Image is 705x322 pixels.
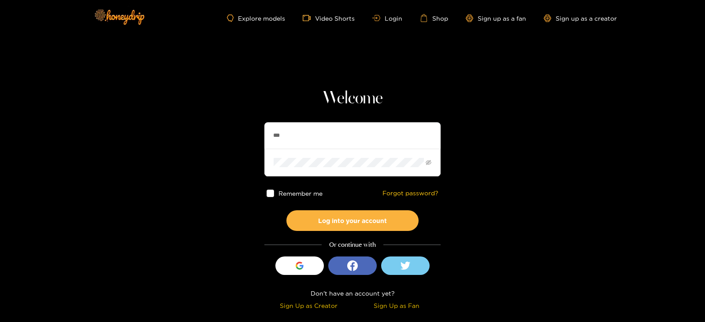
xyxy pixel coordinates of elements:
[420,14,448,22] a: Shop
[264,288,441,298] div: Don't have an account yet?
[286,210,419,231] button: Log into your account
[372,15,402,22] a: Login
[303,14,355,22] a: Video Shorts
[544,15,617,22] a: Sign up as a creator
[278,190,323,197] span: Remember me
[426,160,431,165] span: eye-invisible
[227,15,285,22] a: Explore models
[355,300,438,311] div: Sign Up as Fan
[267,300,350,311] div: Sign Up as Creator
[303,14,315,22] span: video-camera
[264,240,441,250] div: Or continue with
[466,15,526,22] a: Sign up as a fan
[264,88,441,109] h1: Welcome
[382,190,438,197] a: Forgot password?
